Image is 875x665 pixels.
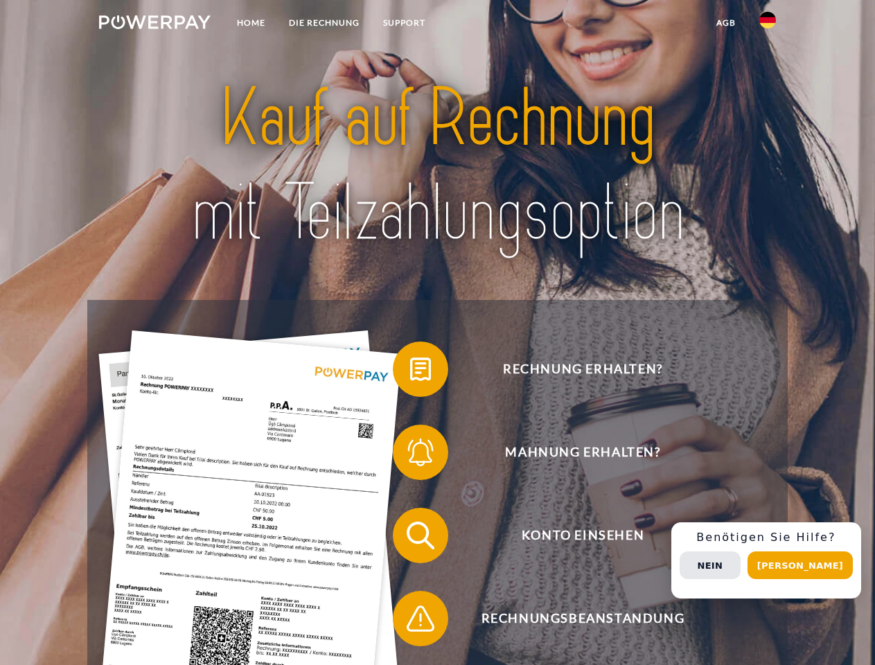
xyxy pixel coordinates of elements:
img: de [759,12,776,28]
img: qb_bell.svg [403,435,438,470]
button: Mahnung erhalten? [393,425,753,480]
h3: Benötigen Sie Hilfe? [680,531,853,544]
button: Konto einsehen [393,508,753,563]
span: Rechnung erhalten? [413,342,752,397]
a: agb [705,10,748,35]
img: qb_search.svg [403,518,438,553]
a: SUPPORT [371,10,437,35]
img: qb_warning.svg [403,601,438,636]
button: [PERSON_NAME] [748,551,853,579]
button: Rechnung erhalten? [393,342,753,397]
img: qb_bill.svg [403,352,438,387]
span: Konto einsehen [413,508,752,563]
button: Rechnungsbeanstandung [393,591,753,646]
span: Mahnung erhalten? [413,425,752,480]
img: logo-powerpay-white.svg [99,15,211,29]
a: Home [225,10,277,35]
button: Nein [680,551,741,579]
span: Rechnungsbeanstandung [413,591,752,646]
div: Schnellhilfe [671,522,861,598]
a: DIE RECHNUNG [277,10,371,35]
img: title-powerpay_de.svg [132,66,743,265]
